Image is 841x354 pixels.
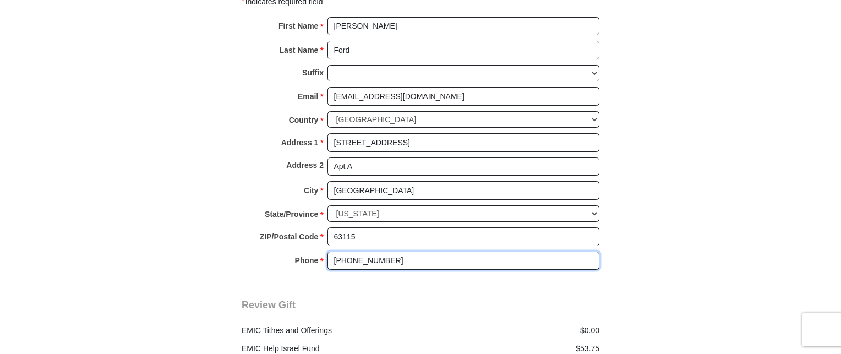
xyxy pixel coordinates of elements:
strong: ZIP/Postal Code [260,229,319,244]
div: EMIC Tithes and Offerings [236,325,421,336]
strong: Email [298,89,318,104]
strong: Phone [295,253,319,268]
strong: First Name [278,18,318,34]
strong: State/Province [265,206,318,222]
strong: Last Name [280,42,319,58]
strong: City [304,183,318,198]
strong: Address 2 [286,157,324,173]
strong: Address 1 [281,135,319,150]
span: Review Gift [242,299,296,311]
strong: Country [289,112,319,128]
div: $0.00 [420,325,605,336]
strong: Suffix [302,65,324,80]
